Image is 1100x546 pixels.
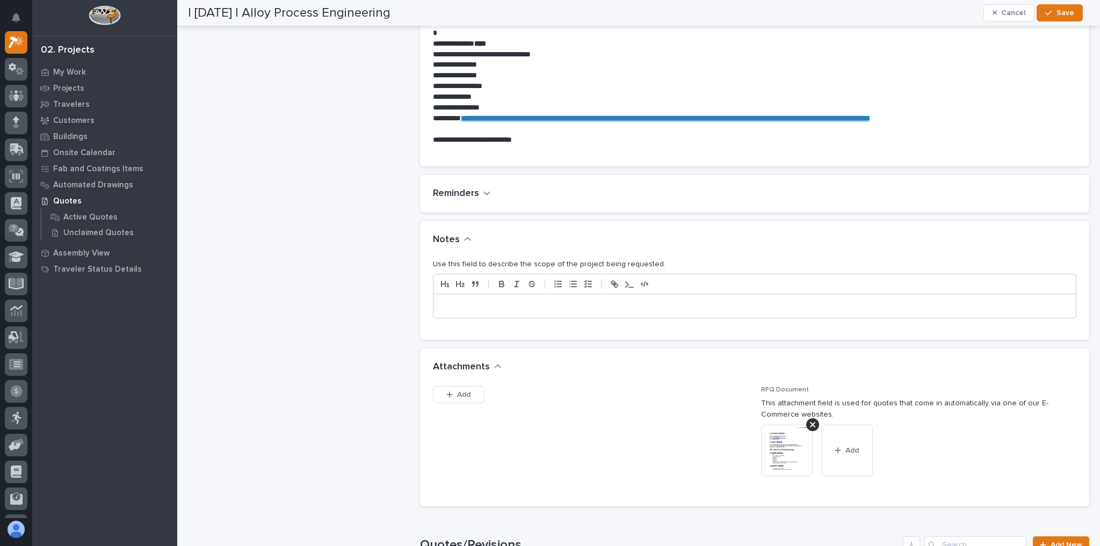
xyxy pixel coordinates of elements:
[433,234,460,246] h2: Notes
[32,112,177,128] a: Customers
[457,390,471,399] span: Add
[53,132,88,142] p: Buildings
[433,386,484,403] button: Add
[433,361,490,373] h2: Attachments
[53,84,84,93] p: Projects
[433,259,1077,270] p: Use this field to describe the scope of the project being requested.
[53,164,143,174] p: Fab and Coatings Items
[53,249,110,258] p: Assembly View
[53,68,86,77] p: My Work
[821,425,873,476] button: Add
[53,100,90,110] p: Travelers
[32,80,177,96] a: Projects
[53,265,142,274] p: Traveler Status Details
[32,64,177,80] a: My Work
[1056,8,1074,18] span: Save
[32,261,177,277] a: Traveler Status Details
[188,5,390,21] h2: | [DATE] | Alloy Process Engineering
[1037,4,1082,21] button: Save
[761,398,1076,420] p: This attachment field is used for quotes that come in automatically via one of our E-Commerce web...
[41,209,177,224] a: Active Quotes
[32,161,177,177] a: Fab and Coatings Items
[433,188,491,200] button: Reminders
[41,225,177,240] a: Unclaimed Quotes
[13,13,27,30] div: Notifications
[53,180,133,190] p: Automated Drawings
[53,196,82,206] p: Quotes
[63,213,118,222] p: Active Quotes
[32,128,177,144] a: Buildings
[983,4,1035,21] button: Cancel
[1001,8,1025,18] span: Cancel
[761,387,809,393] span: RFQ Document
[32,245,177,261] a: Assembly View
[53,148,115,158] p: Onsite Calendar
[32,193,177,209] a: Quotes
[41,45,95,56] div: 02. Projects
[433,361,502,373] button: Attachments
[5,6,27,29] button: Notifications
[32,177,177,193] a: Automated Drawings
[53,116,95,126] p: Customers
[845,446,859,455] span: Add
[433,234,472,246] button: Notes
[63,228,134,238] p: Unclaimed Quotes
[89,5,120,25] img: Workspace Logo
[32,96,177,112] a: Travelers
[32,144,177,161] a: Onsite Calendar
[5,518,27,541] button: users-avatar
[433,188,479,200] h2: Reminders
